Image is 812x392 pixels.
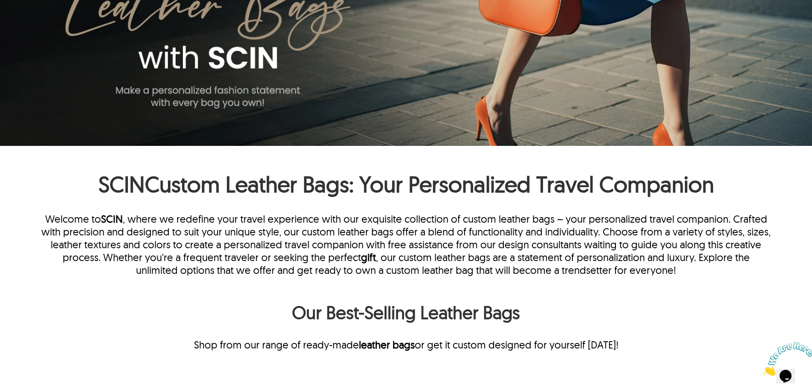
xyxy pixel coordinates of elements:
a: leather bags [359,338,415,351]
a: SCIN [101,212,123,225]
iframe: chat widget [759,339,812,379]
h2: Our Best-Selling Leather Bags [40,301,772,328]
p: Welcome to , where we redefine your travel experience with our exquisite collection of custom lea... [40,212,772,276]
a: gift [361,251,376,264]
img: Chat attention grabber [3,3,56,37]
h1: Custom Leather Bags: Your Personalized Travel Companion [40,170,772,202]
a: SCIN [98,170,145,198]
div: Shop from our range of ready-made or get it custom designed for yourself [DATE]! [40,338,772,351]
